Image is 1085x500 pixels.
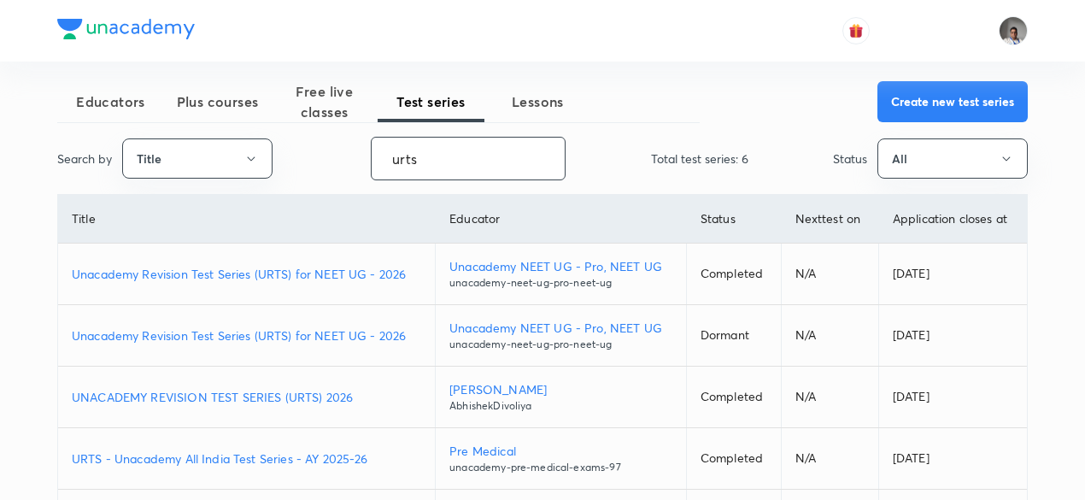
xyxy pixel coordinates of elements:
p: Pre Medical [449,442,672,460]
p: unacademy-neet-ug-pro-neet-ug [449,275,672,291]
img: Vikram Mathur [999,16,1028,45]
th: Educator [436,195,687,244]
a: Company Logo [57,19,195,44]
td: [DATE] [878,367,1027,428]
p: unacademy-pre-medical-exams-97 [449,460,672,475]
span: Lessons [484,91,591,112]
img: Company Logo [57,19,195,39]
th: Application closes at [878,195,1027,244]
a: Unacademy NEET UG - Pro, NEET UGunacademy-neet-ug-pro-neet-ug [449,257,672,291]
p: AbhishekDivoliya [449,398,672,414]
td: Completed [686,244,781,305]
span: Test series [378,91,484,112]
td: Completed [686,428,781,490]
button: Title [122,138,273,179]
th: Next test on [781,195,878,244]
td: N/A [781,428,878,490]
span: Free live classes [271,81,378,122]
a: Unacademy Revision Test Series (URTS) for NEET UG - 2026 [72,265,421,283]
td: [DATE] [878,305,1027,367]
td: [DATE] [878,428,1027,490]
td: Completed [686,367,781,428]
td: Dormant [686,305,781,367]
td: N/A [781,305,878,367]
p: Status [833,150,867,168]
input: Search... [372,137,565,180]
a: URTS - Unacademy All India Test Series - AY 2025-26 [72,450,421,468]
a: Unacademy NEET UG - Pro, NEET UGunacademy-neet-ug-pro-neet-ug [449,319,672,352]
th: Status [686,195,781,244]
p: unacademy-neet-ug-pro-neet-ug [449,337,672,352]
button: Create new test series [877,81,1028,122]
p: [PERSON_NAME] [449,380,672,398]
a: [PERSON_NAME]AbhishekDivoliya [449,380,672,414]
img: avatar [848,23,864,38]
th: Title [58,195,436,244]
p: Total test series: 6 [651,150,748,168]
p: Search by [57,150,112,168]
td: [DATE] [878,244,1027,305]
a: UNACADEMY REVISION TEST SERIES (URTS) 2026 [72,388,421,406]
a: Unacademy Revision Test Series (URTS) for NEET UG - 2026 [72,326,421,344]
span: Educators [57,91,164,112]
p: Unacademy NEET UG - Pro, NEET UG [449,319,672,337]
p: Unacademy NEET UG - Pro, NEET UG [449,257,672,275]
button: avatar [842,17,870,44]
td: N/A [781,244,878,305]
a: Pre Medicalunacademy-pre-medical-exams-97 [449,442,672,475]
button: All [877,138,1028,179]
span: Plus courses [164,91,271,112]
td: N/A [781,367,878,428]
